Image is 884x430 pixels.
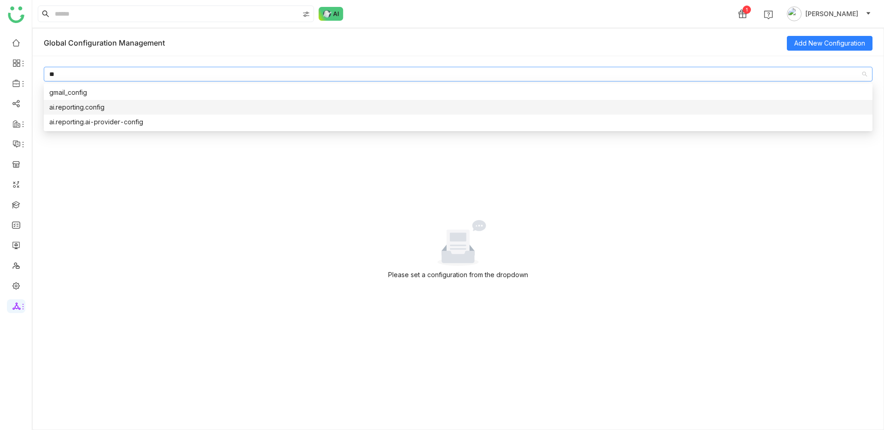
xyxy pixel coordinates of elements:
[49,102,867,112] div: ai.reporting.config
[743,6,751,14] div: 1
[764,10,773,19] img: help.svg
[44,115,872,129] nz-option-item: ai.reporting.ai-provider-config
[805,9,858,19] span: [PERSON_NAME]
[44,100,872,115] nz-option-item: ai.reporting.config
[302,11,310,18] img: search-type.svg
[49,117,867,127] div: ai.reporting.ai-provider-config
[785,6,873,21] button: [PERSON_NAME]
[44,85,872,100] nz-option-item: gmail_config
[49,87,867,98] div: gmail_config
[44,30,787,56] div: Global Configuration Management
[787,6,802,21] img: avatar
[8,6,24,23] img: logo
[787,36,872,51] button: Add New Configuration
[794,38,865,48] span: Add New Configuration
[319,7,343,21] img: ask-buddy-normal.svg
[47,270,869,280] p: Please set a configuration from the dropdown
